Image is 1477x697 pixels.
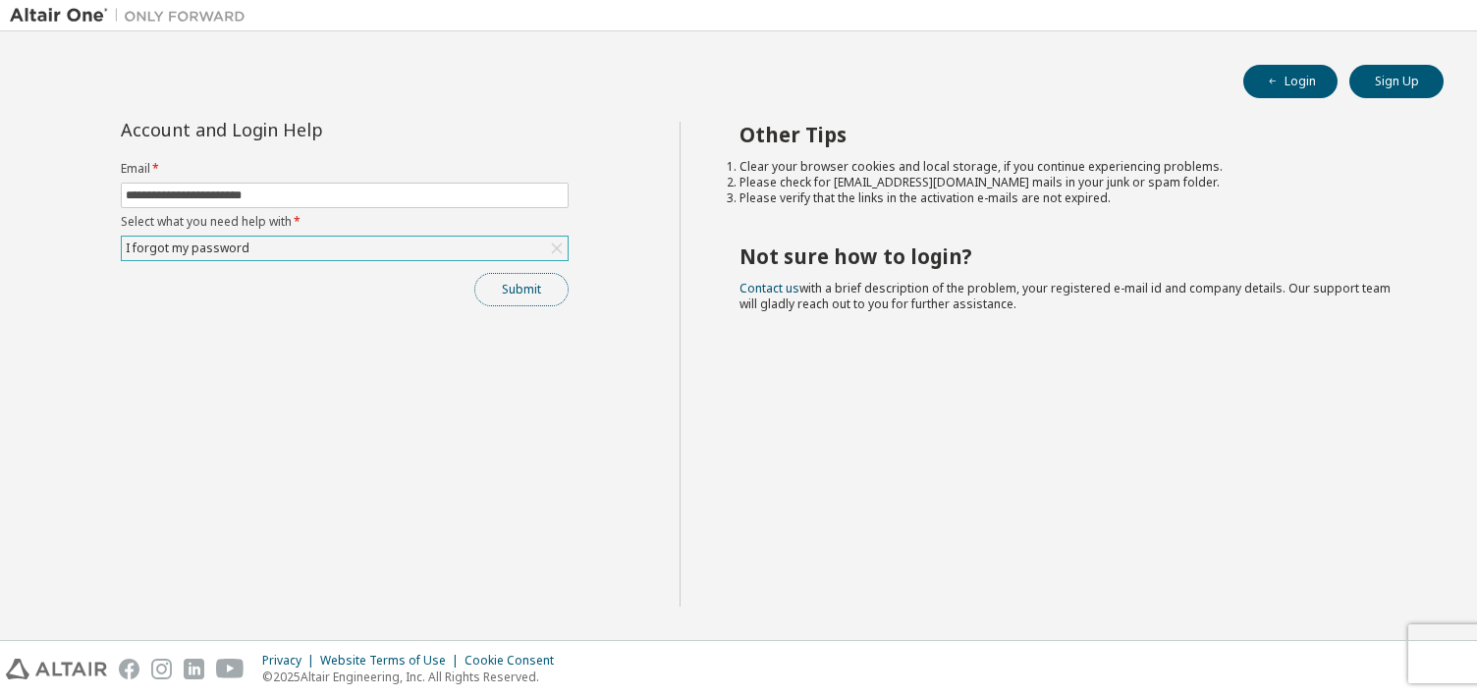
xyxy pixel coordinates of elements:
button: Sign Up [1349,65,1444,98]
label: Email [121,161,569,177]
label: Select what you need help with [121,214,569,230]
img: youtube.svg [216,659,245,679]
div: Account and Login Help [121,122,479,137]
img: instagram.svg [151,659,172,679]
a: Contact us [739,280,799,296]
div: I forgot my password [123,238,252,259]
h2: Other Tips [739,122,1409,147]
button: Submit [474,273,569,306]
div: Cookie Consent [465,653,566,669]
span: with a brief description of the problem, your registered e-mail id and company details. Our suppo... [739,280,1391,312]
img: linkedin.svg [184,659,204,679]
img: altair_logo.svg [6,659,107,679]
button: Login [1243,65,1338,98]
img: Altair One [10,6,255,26]
li: Please check for [EMAIL_ADDRESS][DOMAIN_NAME] mails in your junk or spam folder. [739,175,1409,190]
p: © 2025 Altair Engineering, Inc. All Rights Reserved. [262,669,566,685]
div: Website Terms of Use [320,653,465,669]
div: Privacy [262,653,320,669]
h2: Not sure how to login? [739,243,1409,269]
li: Clear your browser cookies and local storage, if you continue experiencing problems. [739,159,1409,175]
li: Please verify that the links in the activation e-mails are not expired. [739,190,1409,206]
div: I forgot my password [122,237,568,260]
img: facebook.svg [119,659,139,679]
